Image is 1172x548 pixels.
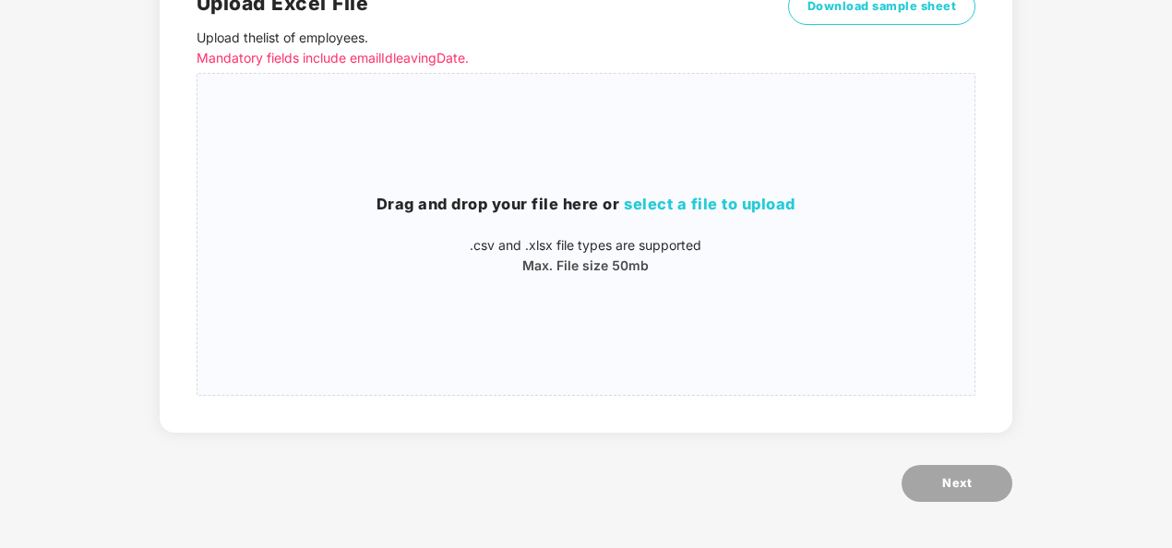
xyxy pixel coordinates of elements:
span: select a file to upload [624,195,795,213]
p: .csv and .xlsx file types are supported [197,235,975,256]
p: Upload the list of employees . [197,28,781,68]
h3: Drag and drop your file here or [197,193,975,217]
p: Mandatory fields include emailId leavingDate. [197,48,781,68]
span: Drag and drop your file here orselect a file to upload.csv and .xlsx file types are supportedMax.... [197,74,975,395]
p: Max. File size 50mb [197,256,975,276]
